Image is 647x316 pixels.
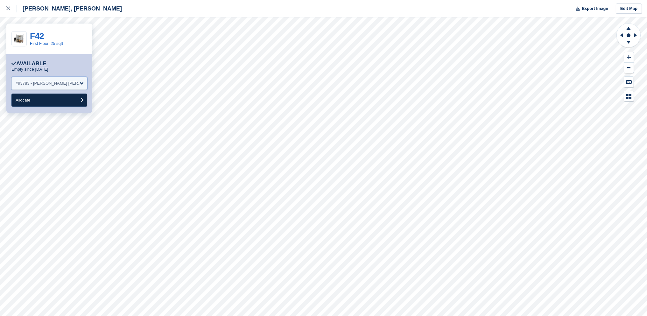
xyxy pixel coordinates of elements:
[11,60,46,67] div: Available
[624,63,634,73] button: Zoom Out
[16,80,83,87] div: #93783 - [PERSON_NAME] [PERSON_NAME]
[16,98,30,102] span: Allocate
[572,4,608,14] button: Export Image
[624,52,634,63] button: Zoom In
[616,4,642,14] a: Edit Map
[17,5,122,12] div: [PERSON_NAME], [PERSON_NAME]
[582,5,608,12] span: Export Image
[624,77,634,87] button: Keyboard Shortcuts
[30,31,44,41] a: F42
[30,41,63,46] a: First Floor, 25 sqft
[11,94,87,107] button: Allocate
[11,67,48,72] p: Empty since [DATE]
[624,91,634,102] button: Map Legend
[12,33,26,45] img: 25-sqft-unit.jpg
